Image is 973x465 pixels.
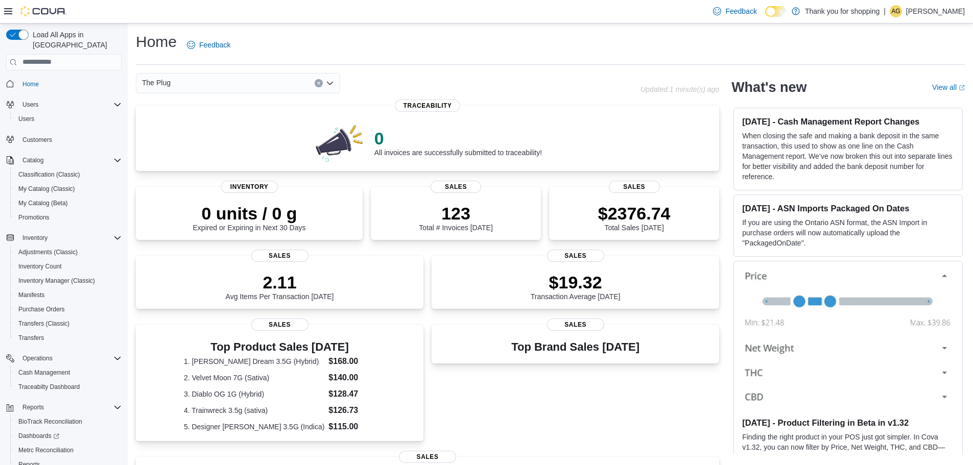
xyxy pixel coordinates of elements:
span: Users [18,99,122,111]
span: Cash Management [14,366,122,379]
button: Reports [2,400,126,414]
span: Promotions [14,211,122,224]
h3: [DATE] - Cash Management Report Changes [742,116,954,127]
button: Promotions [10,210,126,225]
p: Updated 1 minute(s) ago [640,85,719,93]
p: | [884,5,886,17]
a: Classification (Classic) [14,168,84,181]
span: Traceability [395,100,460,112]
p: $19.32 [531,272,621,292]
span: Inventory [18,232,122,244]
span: Users [18,115,34,123]
span: Transfers [18,334,44,342]
dt: 5. Designer [PERSON_NAME] 3.5G (Indica) [184,422,324,432]
span: BioTrack Reconciliation [14,415,122,428]
span: Feedback [199,40,230,50]
dt: 3. Diablo OG 1G (Hybrid) [184,389,324,399]
button: BioTrack Reconciliation [10,414,126,429]
a: My Catalog (Beta) [14,197,72,209]
span: Inventory Count [14,260,122,273]
span: Dashboards [14,430,122,442]
p: Thank you for shopping [805,5,880,17]
span: Transfers (Classic) [18,320,69,328]
a: Dashboards [14,430,63,442]
button: Operations [2,351,126,365]
a: Customers [18,134,56,146]
a: Cash Management [14,366,74,379]
a: Inventory Count [14,260,66,273]
span: Metrc Reconciliation [18,446,74,454]
div: Expired or Expiring in Next 30 Days [193,203,306,232]
dt: 2. Velvet Moon 7G (Sativa) [184,373,324,383]
span: Traceabilty Dashboard [14,381,122,393]
div: Transaction Average [DATE] [531,272,621,301]
span: Catalog [22,156,43,164]
span: Reports [18,401,122,413]
button: Catalog [18,154,48,166]
button: Classification (Classic) [10,167,126,182]
span: Purchase Orders [18,305,65,313]
span: Customers [22,136,52,144]
button: Open list of options [326,79,334,87]
dd: $140.00 [328,372,375,384]
a: Promotions [14,211,54,224]
span: Feedback [725,6,756,16]
button: Adjustments (Classic) [10,245,126,259]
span: Inventory [22,234,48,242]
button: Inventory [18,232,52,244]
a: Users [14,113,38,125]
h3: [DATE] - ASN Imports Packaged On Dates [742,203,954,213]
p: $2376.74 [598,203,671,224]
a: BioTrack Reconciliation [14,415,86,428]
p: 123 [419,203,492,224]
span: Home [18,78,122,90]
svg: External link [959,85,965,91]
button: Home [2,77,126,91]
span: Reports [22,403,44,411]
span: Operations [22,354,53,362]
span: Dashboards [18,432,59,440]
span: Sales [609,181,660,193]
span: Home [22,80,39,88]
span: My Catalog (Classic) [18,185,75,193]
span: Purchase Orders [14,303,122,315]
p: 2.11 [226,272,334,292]
span: Operations [18,352,122,364]
button: Customers [2,132,126,147]
span: The Plug [142,77,171,89]
a: Manifests [14,289,49,301]
a: View allExternal link [932,83,965,91]
div: Alejandro Gomez [890,5,902,17]
span: My Catalog (Beta) [18,199,68,207]
span: Sales [547,250,604,262]
h3: Top Product Sales [DATE] [184,341,375,353]
button: Inventory Manager (Classic) [10,274,126,288]
div: Total # Invoices [DATE] [419,203,492,232]
p: 0 [374,128,542,149]
button: My Catalog (Classic) [10,182,126,196]
span: Sales [399,451,456,463]
span: Inventory Manager (Classic) [14,275,122,287]
span: Manifests [18,291,44,299]
h3: [DATE] - Product Filtering in Beta in v1.32 [742,418,954,428]
span: Inventory Count [18,262,62,271]
dt: 4. Trainwreck 3.5g (sativa) [184,405,324,415]
span: Users [22,101,38,109]
span: Promotions [18,213,50,222]
a: Feedback [183,35,234,55]
button: Users [2,97,126,112]
span: Transfers (Classic) [14,317,122,330]
span: My Catalog (Classic) [14,183,122,195]
div: Avg Items Per Transaction [DATE] [226,272,334,301]
span: My Catalog (Beta) [14,197,122,209]
span: Sales [431,181,482,193]
span: BioTrack Reconciliation [18,418,82,426]
button: Inventory Count [10,259,126,274]
span: Sales [547,319,604,331]
span: Classification (Classic) [14,168,122,181]
dd: $126.73 [328,404,375,417]
button: Manifests [10,288,126,302]
button: Operations [18,352,57,364]
span: AG [891,5,900,17]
